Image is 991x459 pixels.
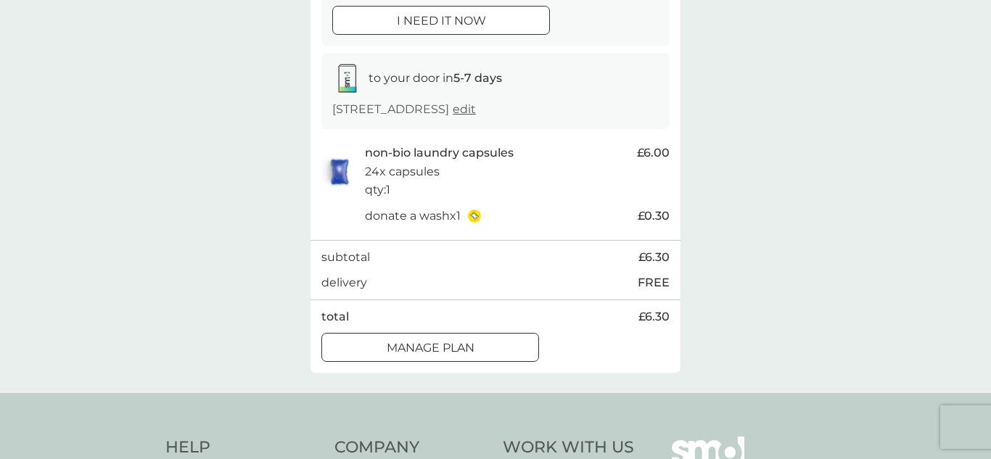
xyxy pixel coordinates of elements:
span: £6.30 [638,307,670,326]
span: £0.30 [638,207,670,226]
p: delivery [321,273,367,292]
p: donate a wash x 1 [365,207,461,226]
h4: Work With Us [503,437,634,459]
p: [STREET_ADDRESS] [332,100,476,119]
p: subtotal [321,248,370,267]
p: qty : 1 [365,181,390,199]
a: edit [453,102,476,116]
p: Manage plan [387,339,474,357]
button: i need it now [332,6,550,35]
span: £6.00 [637,144,670,162]
p: i need it now [397,12,486,30]
h4: Help [165,437,320,459]
p: total [321,307,349,326]
p: 24x capsules [365,162,440,181]
p: FREE [638,273,670,292]
span: to your door in [369,71,502,85]
span: £6.30 [638,248,670,267]
button: Manage plan [321,333,539,362]
p: non-bio laundry capsules [365,144,514,162]
strong: 5-7 days [453,71,502,85]
h4: Company [334,437,489,459]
